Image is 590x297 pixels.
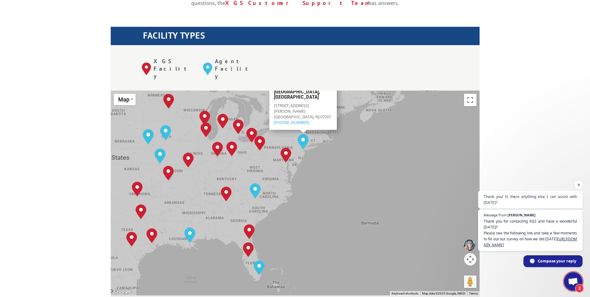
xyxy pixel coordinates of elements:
[143,129,154,144] div: Omaha, NE
[464,253,476,266] button: Map camera controls
[199,111,210,125] div: Milwaukee, WI
[484,218,577,248] span: Thank you for contacting XGS and have a wonderful [DATE]!! Please see the following link and take...
[281,148,291,163] div: Baltimore, MD
[246,128,257,143] div: Cleveland, OH
[250,183,261,198] div: Charlotte, NC
[126,232,137,247] div: San Antonio, TX
[217,114,228,129] div: Grand Rapids, MI
[484,194,577,205] span: Thank you! Is there anything else I can assist with [DATE]?
[160,125,171,140] div: Des Moines, IA
[212,142,223,157] div: Indianapolis, IN
[469,292,478,295] a: Terms
[464,94,476,106] button: Toggle fullscreen view
[112,287,133,295] img: Google
[392,291,418,296] button: Keyboard shortcuts
[143,31,480,43] h1: FACILITY TYPES
[274,89,332,102] h3: [GEOGRAPHIC_DATA], [GEOGRAPHIC_DATA]
[183,153,194,167] div: St. Louis, MO
[136,204,146,219] div: Dallas, TX
[215,58,255,80] p: Agent Facility
[163,166,174,181] div: Springfield, MO
[538,256,576,266] span: Compose your reply
[132,181,143,196] div: Oklahoma City, OK
[154,58,194,80] p: XGS Facility
[146,228,157,243] div: Houston, TX
[201,122,211,137] div: Chicago, IL
[221,186,232,201] div: Tunnel Hill, GA
[484,213,507,217] span: Message from
[184,228,195,243] div: New Orleans, LA
[155,148,165,163] div: Kansas City, MO
[274,120,309,125] a: [PHONE_NUMBER]
[114,94,136,105] button: Change map style
[254,136,265,151] div: Pittsburgh, PA
[274,102,309,114] span: [STREET_ADDRESS][PERSON_NAME]
[243,242,254,257] div: Lakeland, FL
[508,213,536,217] span: [PERSON_NAME]
[422,292,465,295] span: Map data ©2025 Google, INEGI
[274,114,331,119] span: [GEOGRAPHIC_DATA], NJ 07201
[330,87,334,91] span: Close
[226,141,237,156] div: Dayton, OH
[254,260,265,275] div: Miami, FL
[298,134,309,149] div: Elizabeth, NJ
[112,287,133,295] a: Open this area in Google Maps (opens a new window)
[575,284,584,293] span: 2
[244,224,255,239] div: Jacksonville, FL
[233,119,244,134] div: Detroit, MI
[564,272,583,291] a: Open chat
[118,96,129,103] span: Map
[163,94,174,109] div: Minneapolis, MN
[464,276,476,288] button: Drag Pegman onto the map to open Street View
